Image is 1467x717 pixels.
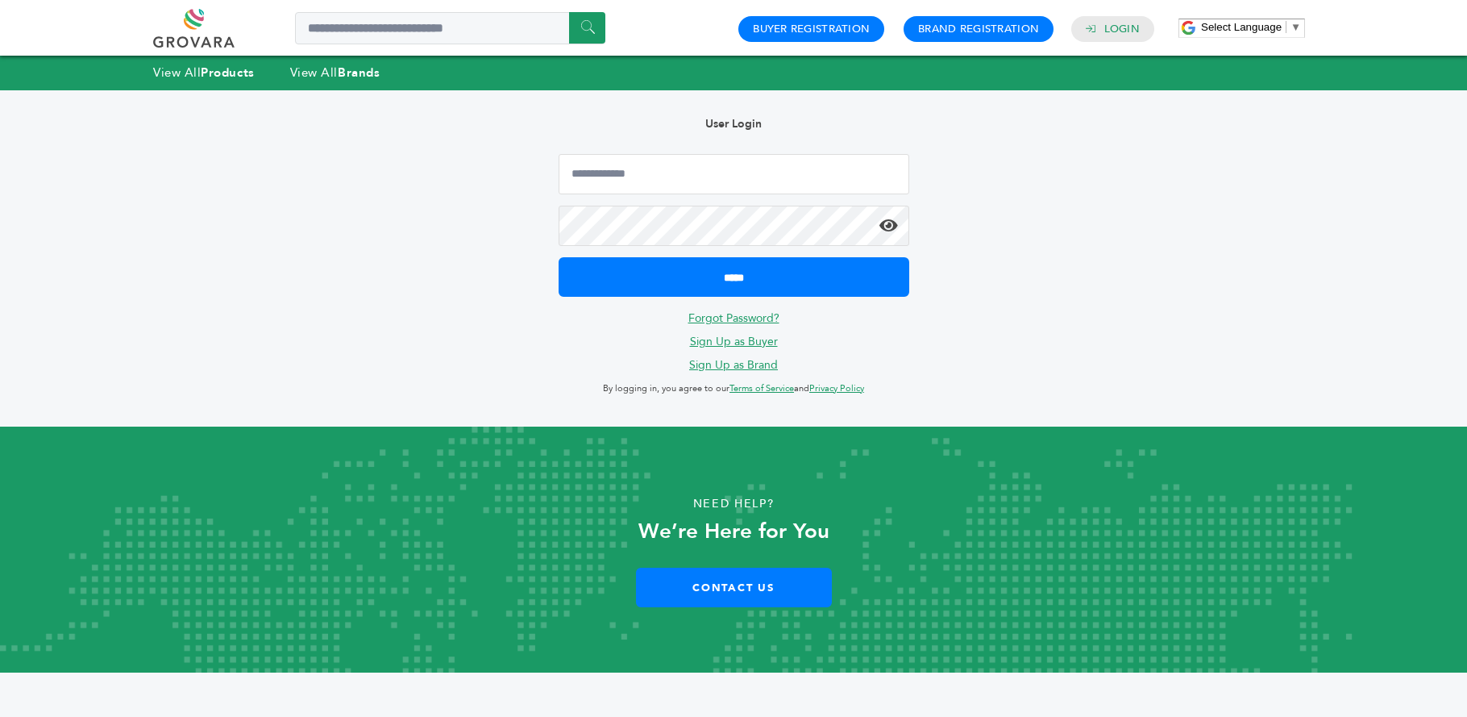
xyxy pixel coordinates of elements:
input: Email Address [559,154,909,194]
a: Sign Up as Brand [689,357,778,373]
input: Search a product or brand... [295,12,605,44]
a: Login [1104,22,1140,36]
a: View AllProducts [153,65,255,81]
b: User Login [705,116,762,131]
p: By logging in, you agree to our and [559,379,909,398]
input: Password [559,206,909,246]
span: ▼ [1290,21,1301,33]
a: Contact Us [636,568,832,607]
a: View AllBrands [290,65,380,81]
a: Brand Registration [918,22,1039,36]
span: ​ [1286,21,1286,33]
span: Select Language [1201,21,1282,33]
a: Terms of Service [729,382,794,394]
a: Select Language​ [1201,21,1301,33]
a: Buyer Registration [753,22,870,36]
strong: Brands [338,65,380,81]
strong: Products [201,65,254,81]
a: Privacy Policy [809,382,864,394]
a: Sign Up as Buyer [690,334,778,349]
strong: We’re Here for You [638,517,829,546]
p: Need Help? [73,492,1394,516]
a: Forgot Password? [688,311,779,326]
